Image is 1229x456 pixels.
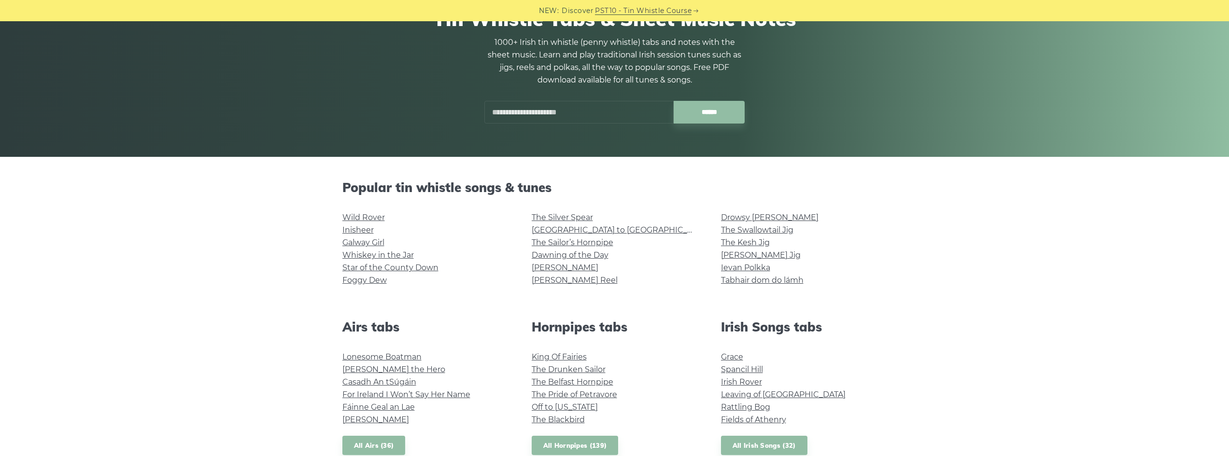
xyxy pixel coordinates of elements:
a: [PERSON_NAME] Reel [532,276,618,285]
a: The Pride of Petravore [532,390,617,399]
a: The Swallowtail Jig [721,225,793,235]
span: NEW: [539,5,559,16]
a: The Belfast Hornpipe [532,377,613,387]
a: Leaving of [GEOGRAPHIC_DATA] [721,390,846,399]
a: Off to [US_STATE] [532,402,598,412]
a: All Airs (36) [342,436,406,456]
a: All Irish Songs (32) [721,436,807,456]
a: The Blackbird [532,415,585,424]
a: Whiskey in the Jar [342,250,414,260]
a: Spancil Hill [721,365,763,374]
a: Tabhair dom do lámh [721,276,804,285]
a: Rattling Bog [721,402,770,412]
span: Discover [562,5,593,16]
a: Dawning of the Day [532,250,608,260]
h2: Popular tin whistle songs & tunes [342,180,887,195]
a: The Drunken Sailor [532,365,606,374]
a: Ievan Polkka [721,263,770,272]
a: [PERSON_NAME] [532,263,598,272]
a: [PERSON_NAME] the Hero [342,365,445,374]
a: King Of Fairies [532,352,587,361]
h2: Airs tabs [342,319,509,334]
h2: Irish Songs tabs [721,319,887,334]
a: Lonesome Boatman [342,352,422,361]
h1: Tin Whistle Tabs & Sheet Music Notes [342,7,887,30]
a: [GEOGRAPHIC_DATA] to [GEOGRAPHIC_DATA] [532,225,710,235]
a: Fields of Athenry [721,415,786,424]
a: Fáinne Geal an Lae [342,402,415,412]
a: [PERSON_NAME] Jig [721,250,801,260]
a: For Ireland I Won’t Say Her Name [342,390,470,399]
a: Wild Rover [342,213,385,222]
a: Drowsy [PERSON_NAME] [721,213,819,222]
a: PST10 - Tin Whistle Course [595,5,692,16]
a: Casadh An tSúgáin [342,377,416,387]
a: Galway Girl [342,238,384,247]
h2: Hornpipes tabs [532,319,698,334]
a: Inisheer [342,225,374,235]
a: The Kesh Jig [721,238,770,247]
a: The Silver Spear [532,213,593,222]
a: All Hornpipes (139) [532,436,619,456]
a: Star of the County Down [342,263,438,272]
a: [PERSON_NAME] [342,415,409,424]
a: Foggy Dew [342,276,387,285]
a: Grace [721,352,743,361]
a: The Sailor’s Hornpipe [532,238,613,247]
a: Irish Rover [721,377,762,387]
p: 1000+ Irish tin whistle (penny whistle) tabs and notes with the sheet music. Learn and play tradi... [484,36,745,86]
